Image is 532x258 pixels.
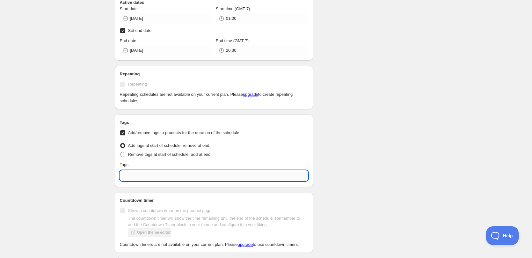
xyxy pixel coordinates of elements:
span: Repeating [128,82,147,87]
p: Repeating schedules are not available on your current plan. Please to create repeating schedules. [120,91,308,104]
h2: Repeating [120,71,308,77]
h2: Tags [120,119,308,126]
p: The countdown timer will show the time remaining until the end of the schedule. Remember to add t... [128,215,308,228]
h2: Countdown timer [120,197,308,204]
p: Tags [120,162,128,168]
span: Set end date [128,28,152,33]
iframe: Toggle Customer Support [486,226,519,245]
p: Countdown timers are not available on your current plan. Please to use countdown timers. [120,241,308,248]
span: Remove tags at start of schedule, add at end [128,152,211,157]
span: Add/remove tags to products for the duration of the schedule [128,130,239,135]
span: Start time (GMT-7) [216,6,250,11]
span: Start date [120,6,138,11]
a: upgrade [238,242,253,247]
span: Show a countdown timer on the product page [128,208,212,213]
span: Add tags at start of schedule, remove at end [128,143,209,148]
span: End date [120,38,136,43]
a: upgrade [243,92,258,97]
span: End time (GMT-7) [216,38,249,43]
